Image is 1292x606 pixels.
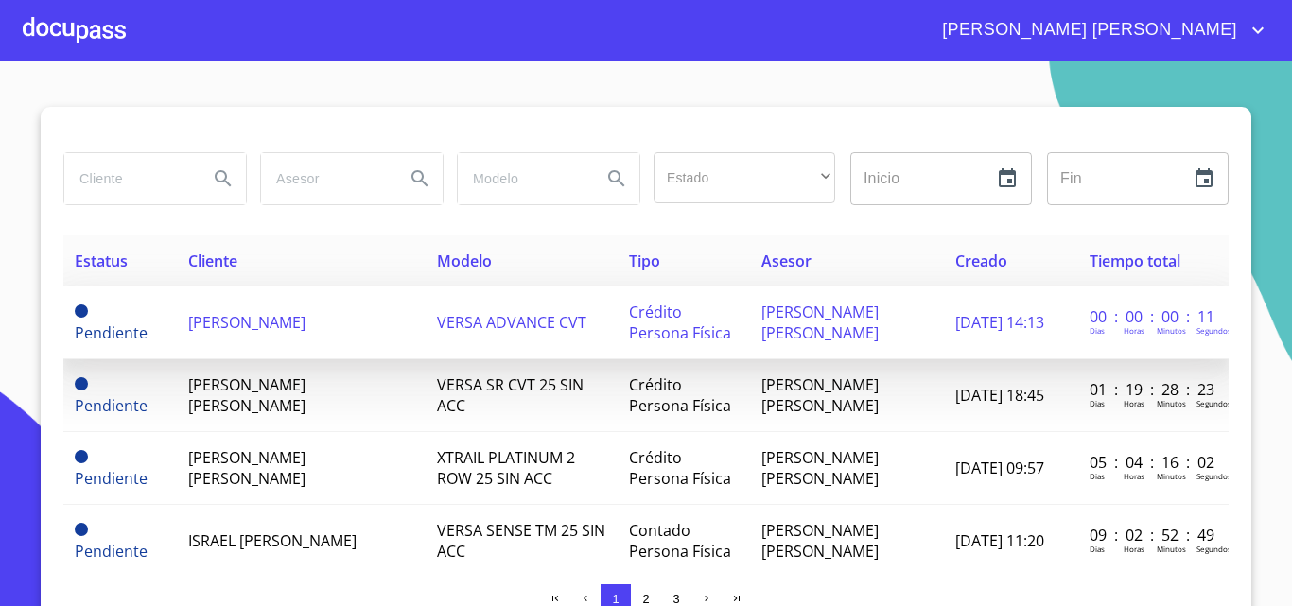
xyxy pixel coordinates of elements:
[1124,544,1144,554] p: Horas
[1090,525,1217,545] p: 09 : 02 : 52 : 49
[629,374,731,416] span: Crédito Persona Física
[928,15,1247,45] span: [PERSON_NAME] [PERSON_NAME]
[629,447,731,489] span: Crédito Persona Física
[188,447,306,489] span: [PERSON_NAME] [PERSON_NAME]
[437,251,492,271] span: Modelo
[1090,251,1180,271] span: Tiempo total
[1090,398,1105,408] p: Dias
[75,541,148,562] span: Pendiente
[1090,379,1217,400] p: 01 : 19 : 28 : 23
[629,302,731,343] span: Crédito Persona Física
[955,530,1044,551] span: [DATE] 11:20
[1196,325,1231,336] p: Segundos
[1124,325,1144,336] p: Horas
[75,468,148,489] span: Pendiente
[201,156,246,201] button: Search
[642,592,649,606] span: 2
[955,251,1007,271] span: Creado
[955,458,1044,478] span: [DATE] 09:57
[612,592,619,606] span: 1
[654,152,835,203] div: ​
[761,520,879,562] span: [PERSON_NAME] [PERSON_NAME]
[261,153,390,204] input: search
[928,15,1269,45] button: account of current user
[761,302,879,343] span: [PERSON_NAME] [PERSON_NAME]
[1196,398,1231,408] p: Segundos
[594,156,639,201] button: Search
[629,520,731,562] span: Contado Persona Física
[75,322,148,343] span: Pendiente
[1157,398,1186,408] p: Minutos
[1090,452,1217,473] p: 05 : 04 : 16 : 02
[437,374,584,416] span: VERSA SR CVT 25 SIN ACC
[188,251,237,271] span: Cliente
[458,153,586,204] input: search
[64,153,193,204] input: search
[188,530,357,551] span: ISRAEL [PERSON_NAME]
[75,395,148,416] span: Pendiente
[188,374,306,416] span: [PERSON_NAME] [PERSON_NAME]
[629,251,660,271] span: Tipo
[761,251,812,271] span: Asesor
[761,447,879,489] span: [PERSON_NAME] [PERSON_NAME]
[1090,471,1105,481] p: Dias
[75,523,88,536] span: Pendiente
[955,312,1044,333] span: [DATE] 14:13
[1090,306,1217,327] p: 00 : 00 : 00 : 11
[1157,325,1186,336] p: Minutos
[75,304,88,318] span: Pendiente
[397,156,443,201] button: Search
[75,450,88,463] span: Pendiente
[672,592,679,606] span: 3
[437,520,605,562] span: VERSA SENSE TM 25 SIN ACC
[1090,325,1105,336] p: Dias
[437,447,575,489] span: XTRAIL PLATINUM 2 ROW 25 SIN ACC
[75,251,128,271] span: Estatus
[1157,471,1186,481] p: Minutos
[955,385,1044,406] span: [DATE] 18:45
[437,312,586,333] span: VERSA ADVANCE CVT
[761,374,879,416] span: [PERSON_NAME] [PERSON_NAME]
[75,377,88,390] span: Pendiente
[188,312,306,333] span: [PERSON_NAME]
[1090,544,1105,554] p: Dias
[1124,471,1144,481] p: Horas
[1196,471,1231,481] p: Segundos
[1157,544,1186,554] p: Minutos
[1196,544,1231,554] p: Segundos
[1124,398,1144,408] p: Horas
